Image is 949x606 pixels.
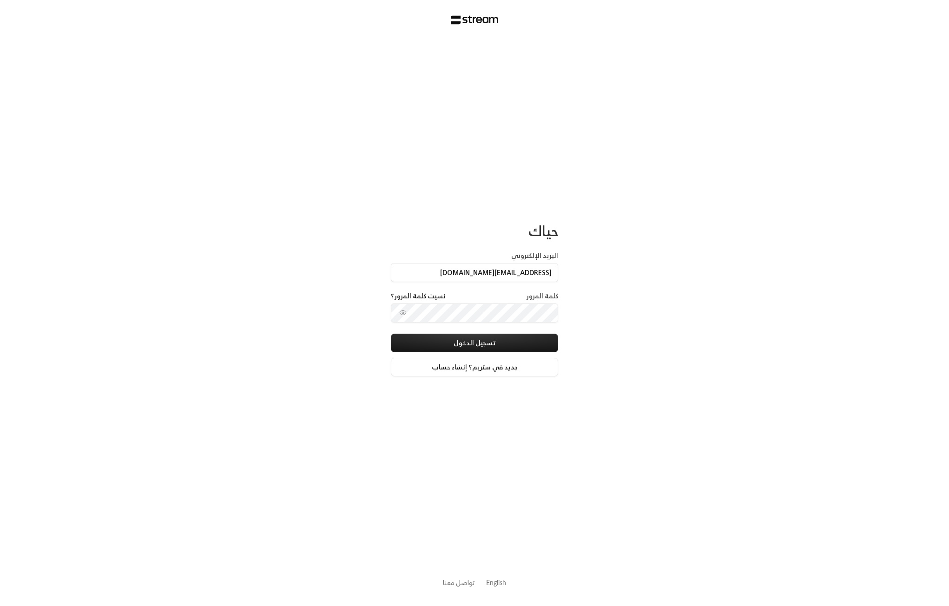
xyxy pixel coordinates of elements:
[443,577,475,588] a: تواصل معنا
[527,291,558,301] label: كلمة المرور
[391,334,558,352] button: تسجيل الدخول
[391,358,558,376] a: جديد في ستريم؟ إنشاء حساب
[486,574,506,591] a: English
[511,251,558,260] label: البريد الإلكتروني
[451,15,499,25] img: Stream Logo
[528,218,558,243] span: حياك
[395,305,410,320] button: toggle password visibility
[443,578,475,587] button: تواصل معنا
[391,291,446,301] a: نسيت كلمة المرور؟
